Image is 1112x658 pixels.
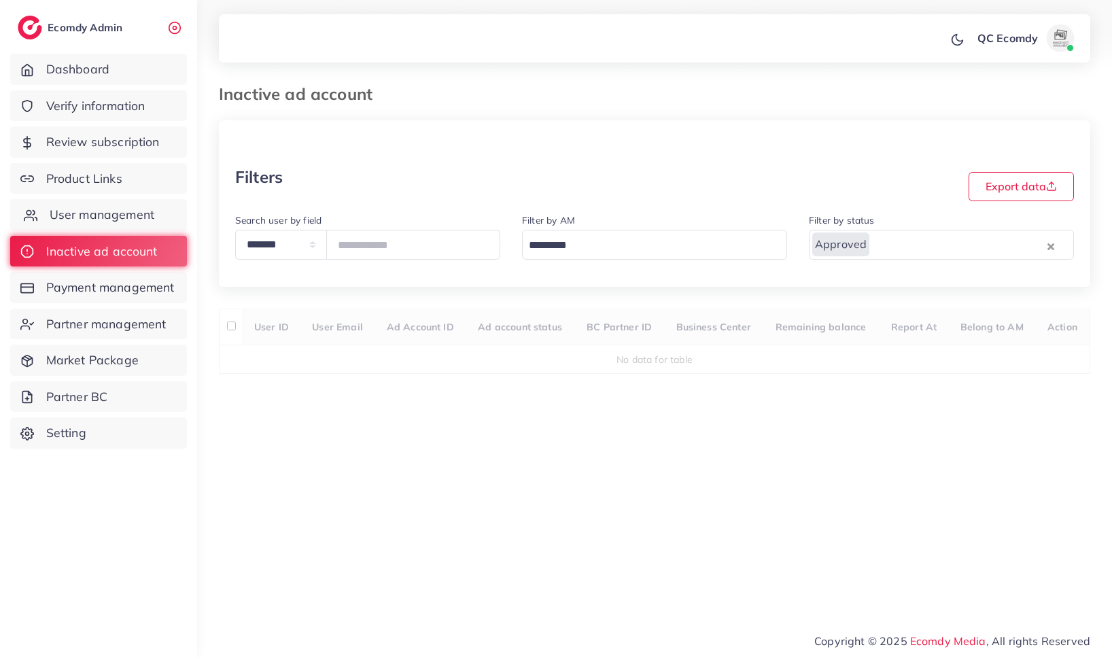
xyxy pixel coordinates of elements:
p: QC Ecomdy [977,30,1038,46]
div: Search for option [809,230,1074,259]
button: Export data [969,172,1074,201]
span: Review subscription [46,133,160,151]
a: Payment management [10,272,187,303]
h3: Inactive ad account [219,84,383,104]
label: Search user by field [235,213,322,227]
a: Product Links [10,163,187,194]
a: Ecomdy Media [910,634,986,648]
span: Market Package [46,351,139,369]
span: Payment management [46,279,175,296]
span: Product Links [46,170,122,188]
span: Export data [986,179,1057,193]
a: Market Package [10,345,187,376]
h3: Filters [235,167,283,187]
a: User management [10,199,187,230]
img: avatar [1047,24,1074,52]
img: logo [18,16,42,39]
span: Setting [46,424,86,442]
input: Search for option [524,235,769,256]
a: Partner BC [10,381,187,413]
h2: Ecomdy Admin [48,21,126,34]
span: Partner management [46,315,167,333]
label: Filter by status [809,213,875,227]
div: Search for option [522,230,787,259]
span: Copyright © 2025 [814,633,1090,649]
a: QC Ecomdyavatar [970,24,1079,52]
a: Dashboard [10,54,187,85]
a: Partner management [10,309,187,340]
span: Verify information [46,97,145,115]
span: Inactive ad account [46,243,158,260]
label: Filter by AM [522,213,575,227]
button: Clear Selected [1047,238,1054,254]
span: , All rights Reserved [986,633,1090,649]
a: Verify information [10,90,187,122]
a: Setting [10,417,187,449]
span: Dashboard [46,60,109,78]
a: Inactive ad account [10,236,187,267]
a: Review subscription [10,126,187,158]
a: logoEcomdy Admin [18,16,126,39]
span: User management [50,206,154,224]
input: Search for option [871,235,1044,256]
span: Approved [812,232,869,256]
span: Partner BC [46,388,108,406]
